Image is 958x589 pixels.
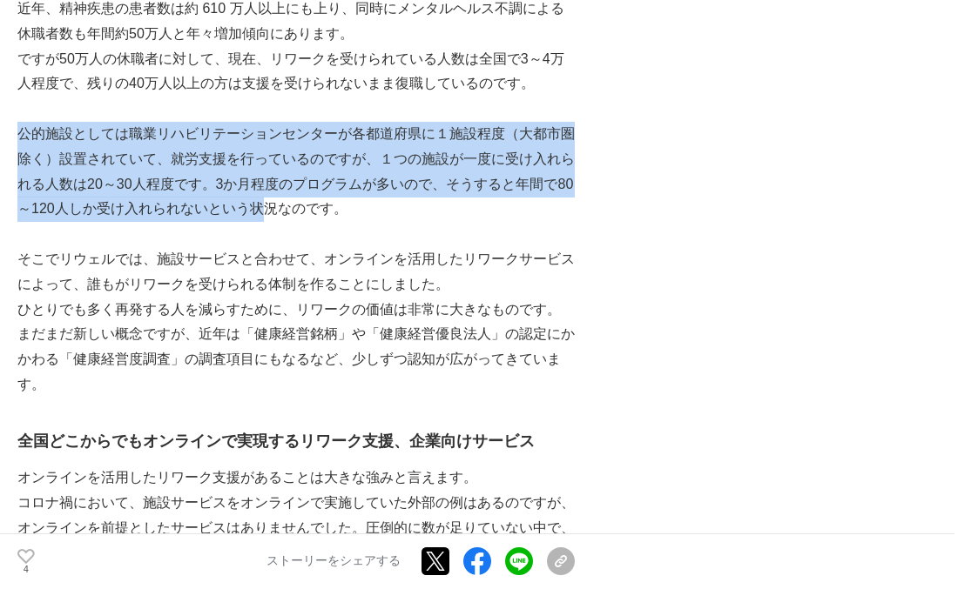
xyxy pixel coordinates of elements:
[17,247,575,298] p: そこでリウェルでは、施設サービスと合わせて、オンラインを活用したリワークサービスによって、誰もがリワークを受けられる体制を作ることにしました。
[17,432,535,450] strong: 全国どこからでもオンラインで実現するリワーク支援、企業向けサービス
[17,322,575,397] p: まだまだ新しい概念ですが、近年は「健康経営銘柄」や「健康経営優良法人」の認定にかかわる「健康経営度調査」の調査項目にもなるなど、少しずつ認知が広がってきています。
[266,554,401,570] p: ストーリーをシェアする
[17,47,575,97] p: ですが50万人の休職者に対して、現在、リワークを受けられている人数は全国で3～4万人程度で、残りの40万人以上の方は支援を受けられないまま復職しているのです。
[17,566,35,574] p: 4
[17,298,575,323] p: ひとりでも多く再発する人を減らすために、リワークの価値は非常に大きなものです。
[17,122,575,222] p: 公的施設としては職業リハビリテーションセンターが各都道府県に１施設程度（大都市圏除く）設置されていて、就労支援を行っているのですが、１つの施設が一度に受け入れられる人数は20～30人程度です。3...
[17,465,575,491] p: オンラインを活用したリワーク支援があることは大きな強みと言えます。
